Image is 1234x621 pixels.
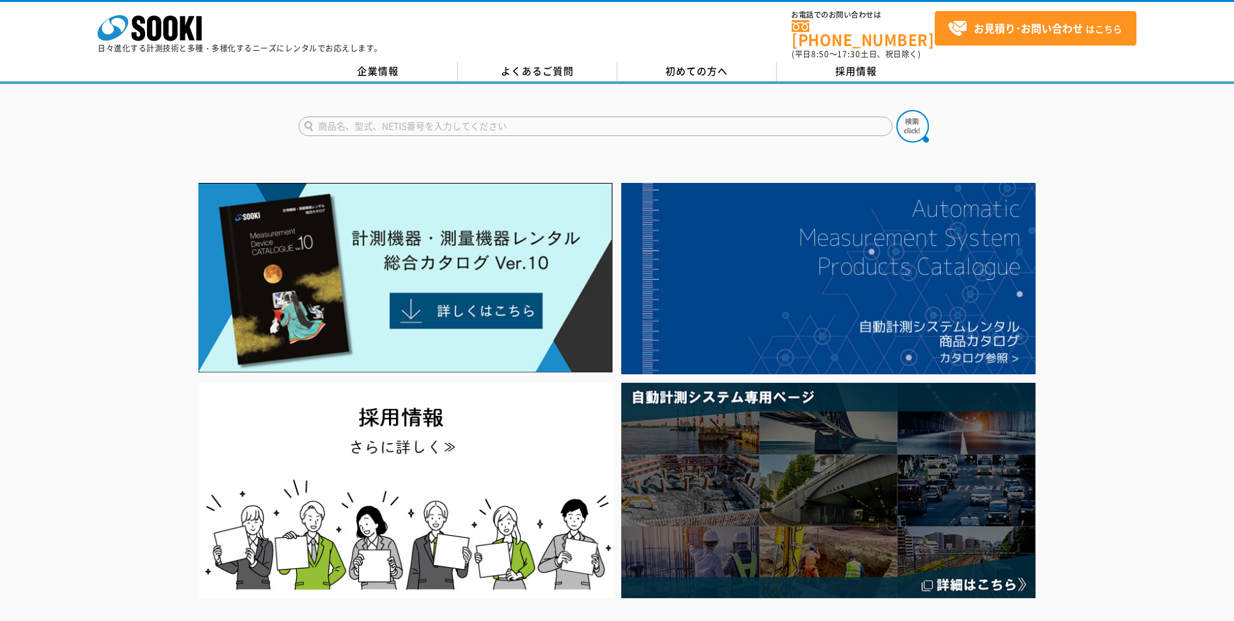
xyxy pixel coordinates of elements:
a: 採用情報 [777,62,936,81]
img: Catalog Ver10 [198,183,613,373]
input: 商品名、型式、NETIS番号を入力してください [299,117,892,136]
span: はこちら [948,19,1122,38]
a: よくあるご質問 [458,62,617,81]
a: 企業情報 [299,62,458,81]
a: お見積り･お問い合わせはこちら [935,11,1136,46]
span: (平日 ～ 土日、祝日除く) [792,48,920,60]
span: 17:30 [837,48,861,60]
a: [PHONE_NUMBER] [792,20,935,47]
strong: お見積り･お問い合わせ [974,20,1083,36]
span: 8:50 [811,48,829,60]
img: 自動計測システムカタログ [621,183,1036,374]
img: btn_search.png [896,110,929,143]
span: 初めての方へ [665,64,728,78]
span: お電話でのお問い合わせは [792,11,935,19]
a: 初めての方へ [617,62,777,81]
img: 自動計測システム専用ページ [621,383,1036,598]
img: SOOKI recruit [198,383,613,598]
p: 日々進化する計測技術と多種・多様化するニーズにレンタルでお応えします。 [98,44,382,52]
